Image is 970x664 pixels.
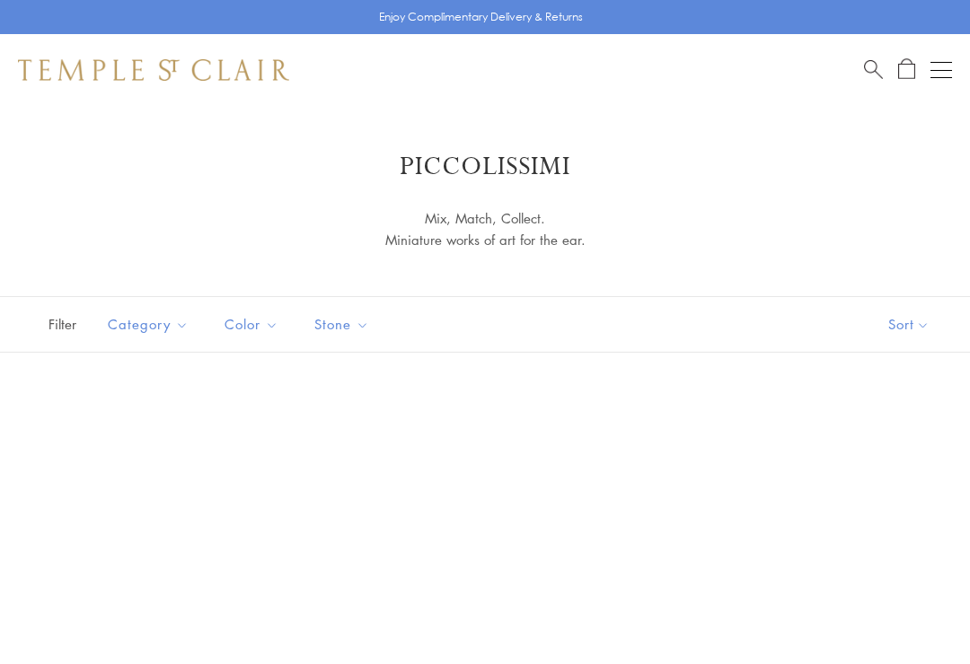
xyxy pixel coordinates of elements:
[45,151,925,183] h1: Piccolissimi
[301,304,383,345] button: Stone
[99,313,202,336] span: Category
[930,59,952,81] button: Open navigation
[864,58,883,81] a: Search
[848,297,970,352] button: Show sort by
[880,580,952,646] iframe: Gorgias live chat messenger
[305,313,383,336] span: Stone
[216,313,292,336] span: Color
[211,304,292,345] button: Color
[247,207,723,252] p: Mix, Match, Collect. Miniature works of art for the ear.
[379,8,583,26] p: Enjoy Complimentary Delivery & Returns
[18,59,289,81] img: Temple St. Clair
[94,304,202,345] button: Category
[898,58,915,81] a: Open Shopping Bag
